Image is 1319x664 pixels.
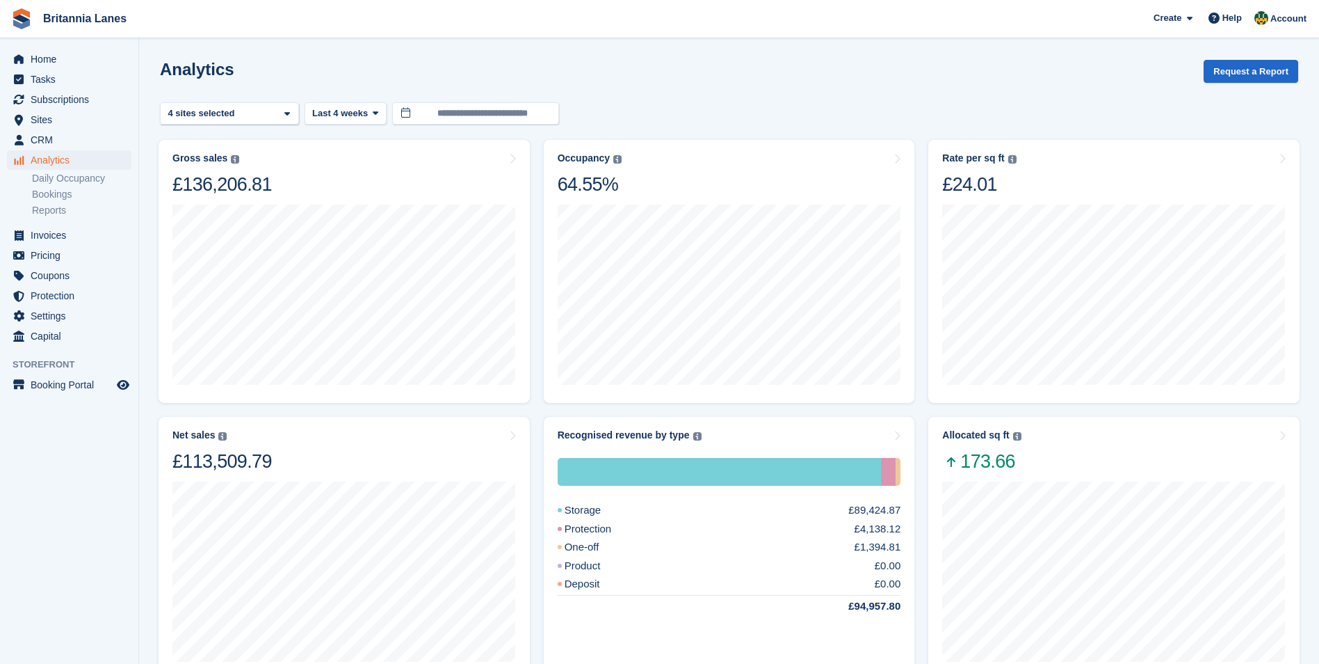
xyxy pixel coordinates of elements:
a: menu [7,70,131,89]
div: 4 sites selected [165,106,240,120]
a: Daily Occupancy [32,172,131,185]
span: Analytics [31,150,114,170]
span: Sites [31,110,114,129]
span: Tasks [31,70,114,89]
a: Bookings [32,188,131,201]
div: £113,509.79 [172,450,272,473]
div: Allocated sq ft [942,429,1009,441]
div: Deposit [558,576,633,592]
div: Recognised revenue by type [558,429,690,441]
img: icon-info-grey-7440780725fd019a000dd9b08b2336e03edf1995a4989e88bcd33f0948082b44.svg [1008,155,1017,164]
span: Account [1270,12,1306,26]
img: icon-info-grey-7440780725fd019a000dd9b08b2336e03edf1995a4989e88bcd33f0948082b44.svg [693,432,702,441]
span: Capital [31,326,114,346]
span: Coupons [31,266,114,285]
div: Product [558,558,634,574]
div: Storage [558,458,881,486]
span: Settings [31,306,114,326]
div: £0.00 [875,558,901,574]
div: £4,138.12 [855,521,901,537]
div: £0.00 [875,576,901,592]
div: £1,394.81 [855,539,901,555]
span: Invoices [31,226,114,245]
span: Last 4 weeks [312,106,368,120]
a: menu [7,226,131,245]
a: Preview store [115,377,131,393]
a: Reports [32,204,131,217]
a: Britannia Lanes [38,7,132,30]
img: stora-icon-8386f47178a22dfd0bd8f6a31ec36ba5ce8667c1dd55bd0f319d3a0aa187defe.svg [11,8,32,29]
span: Create [1154,11,1181,25]
span: Help [1222,11,1242,25]
span: CRM [31,130,114,150]
div: £24.01 [942,173,1016,196]
span: Home [31,49,114,69]
span: Pricing [31,246,114,265]
div: Rate per sq ft [942,152,1004,164]
img: icon-info-grey-7440780725fd019a000dd9b08b2336e03edf1995a4989e88bcd33f0948082b44.svg [231,155,239,164]
div: £89,424.87 [848,503,900,519]
a: menu [7,49,131,69]
span: Subscriptions [31,90,114,109]
span: Booking Portal [31,375,114,395]
a: menu [7,150,131,170]
div: Protection [558,521,645,537]
div: £94,957.80 [815,599,900,615]
div: £136,206.81 [172,173,272,196]
a: menu [7,286,131,306]
a: menu [7,90,131,109]
a: menu [7,266,131,285]
div: Net sales [172,429,215,441]
img: icon-info-grey-7440780725fd019a000dd9b08b2336e03edf1995a4989e88bcd33f0948082b44.svg [1013,432,1021,441]
div: Protection [881,458,896,486]
span: Protection [31,286,114,306]
button: Last 4 weeks [305,102,387,125]
div: One-off [896,458,900,486]
a: menu [7,246,131,265]
a: menu [7,130,131,150]
div: Gross sales [172,152,227,164]
a: menu [7,306,131,326]
img: icon-info-grey-7440780725fd019a000dd9b08b2336e03edf1995a4989e88bcd33f0948082b44.svg [613,155,622,164]
div: Occupancy [558,152,610,164]
h2: Analytics [160,60,234,79]
span: Storefront [13,358,138,372]
img: Sarah Lane [1254,11,1268,25]
img: icon-info-grey-7440780725fd019a000dd9b08b2336e03edf1995a4989e88bcd33f0948082b44.svg [218,432,227,441]
a: menu [7,375,131,395]
div: Storage [558,503,635,519]
button: Request a Report [1204,60,1298,83]
span: 173.66 [942,450,1021,473]
div: One-off [558,539,633,555]
div: 64.55% [558,173,622,196]
a: menu [7,110,131,129]
a: menu [7,326,131,346]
